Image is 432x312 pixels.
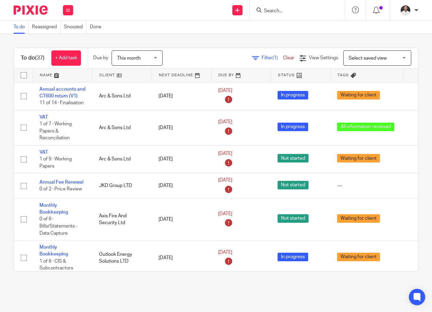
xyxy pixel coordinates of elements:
[283,56,294,60] a: Clear
[218,178,232,183] span: [DATE]
[21,54,45,62] h1: To do
[39,150,48,155] a: VAT
[39,157,72,169] span: 1 of 9 · Working Papers
[32,20,61,34] a: Reassigned
[64,20,86,34] a: Snoozed
[278,123,308,131] span: In progress
[263,8,325,14] input: Search
[309,56,338,60] span: View Settings
[117,56,141,61] span: This month
[400,5,411,16] img: dom%20slack.jpg
[152,145,211,173] td: [DATE]
[39,87,85,98] a: Annual accounts and CT600 return (V1)
[218,212,232,216] span: [DATE]
[14,5,48,15] img: Pixie
[278,91,308,99] span: In progress
[92,82,152,110] td: Arc & Sons Ltd
[218,151,232,156] span: [DATE]
[337,253,380,261] span: Waiting for client
[92,240,152,276] td: Outlook Energy Solutions LTD
[152,173,211,199] td: [DATE]
[92,110,152,145] td: Arc & Sons Ltd
[278,154,309,162] span: Not started
[278,253,308,261] span: In progress
[152,198,211,240] td: [DATE]
[278,214,309,223] span: Not started
[272,56,278,60] span: (1)
[337,123,394,131] span: All information received
[39,100,84,105] span: 11 of 14 · Finalisation
[218,88,232,93] span: [DATE]
[90,20,105,34] a: Done
[278,181,309,189] span: Not started
[39,259,73,271] span: 1 of 6 · CIS & Subcontractors
[262,56,283,60] span: Filter
[39,115,48,120] a: VAT
[92,198,152,240] td: Axis Fire And Security Ltd
[218,250,232,255] span: [DATE]
[93,54,108,61] p: Due by
[337,214,380,223] span: Waiting for client
[39,122,72,140] span: 1 of 7 · Working Papers & Reconciliation
[337,73,349,77] span: Tags
[152,110,211,145] td: [DATE]
[337,154,380,162] span: Waiting for client
[92,145,152,173] td: Arc & Sons Ltd
[39,217,78,236] span: 0 of 6 · Bills/Statements - Data Capture
[218,120,232,125] span: [DATE]
[152,240,211,276] td: [DATE]
[39,187,82,192] span: 0 of 2 · Price Review
[51,50,81,66] a: + Add task
[152,82,211,110] td: [DATE]
[39,180,83,185] a: Annual Fee Renewal
[92,173,152,199] td: JKD Group LTD
[14,20,29,34] a: To do
[337,91,380,99] span: Waiting for client
[35,55,45,61] span: (37)
[337,182,396,189] div: ---
[39,203,68,215] a: Monthly Bookkeeping
[39,245,68,256] a: Monthly Bookkeeping
[349,56,387,61] span: Select saved view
